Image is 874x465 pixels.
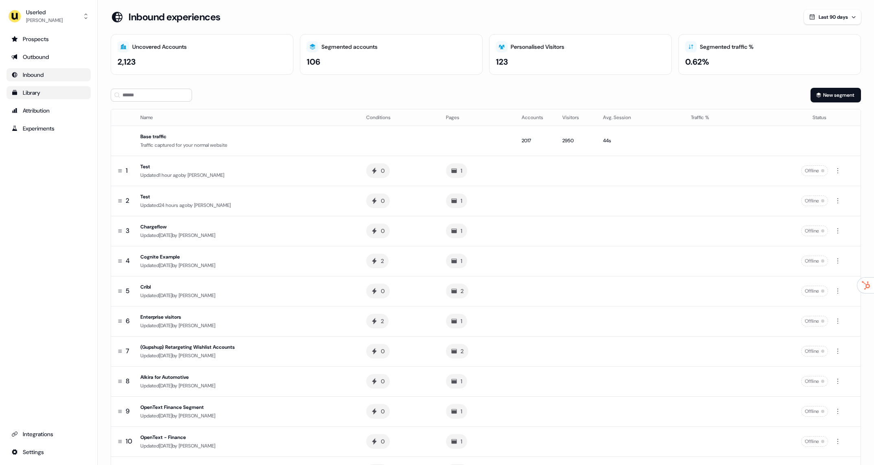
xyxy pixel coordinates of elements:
[140,261,353,269] div: Updated [DATE] by
[522,137,549,145] div: 2017
[7,104,91,117] a: Go to attribution
[366,314,389,328] button: 2
[26,8,63,16] div: Userled
[700,43,754,51] div: Segmented traffic %
[11,89,86,97] div: Library
[446,404,467,419] button: 1
[140,223,353,231] div: Chargeflow
[140,343,353,351] div: (Gupshup) Retargeting Wishlist Accounts
[140,231,353,239] div: Updated [DATE] by
[446,434,467,449] button: 1
[801,226,828,236] div: Offline
[126,377,129,386] span: 8
[140,193,353,201] div: Test
[140,141,353,149] div: Traffic captured for your normal website
[381,197,385,205] div: 0
[7,445,91,458] button: Go to integrations
[11,106,86,115] div: Attribution
[11,448,86,456] div: Settings
[126,407,129,416] span: 9
[446,344,468,359] button: 2
[126,317,129,326] span: 6
[461,347,463,355] div: 2
[126,166,128,175] span: 1
[461,407,462,415] div: 1
[446,193,467,208] button: 1
[597,109,684,126] th: Avg. Session
[126,287,129,296] span: 5
[140,373,353,381] div: Alkira for Automotive
[461,227,462,235] div: 1
[801,286,828,296] div: Offline
[126,347,129,356] span: 7
[140,291,353,300] div: Updated [DATE] by
[801,436,828,447] div: Offline
[515,109,556,126] th: Accounts
[446,254,467,268] button: 1
[801,406,828,417] div: Offline
[801,196,828,206] div: Offline
[140,163,353,171] div: Test
[188,172,224,178] span: [PERSON_NAME]
[7,428,91,441] a: Go to integrations
[496,56,508,68] div: 123
[381,287,385,295] div: 0
[366,254,389,268] button: 2
[179,292,215,299] span: [PERSON_NAME]
[140,403,353,411] div: OpenText Finance Segment
[685,56,709,68] div: 0.62%
[321,43,378,51] div: Segmented accounts
[439,109,515,126] th: Pages
[7,33,91,46] a: Go to prospects
[461,167,462,175] div: 1
[381,437,385,445] div: 0
[446,163,467,178] button: 1
[140,201,353,209] div: Updated 24 hours ago by
[307,56,320,68] div: 106
[126,226,129,235] span: 3
[179,232,215,239] span: [PERSON_NAME]
[461,197,462,205] div: 1
[179,262,215,269] span: [PERSON_NAME]
[381,257,384,265] div: 2
[461,437,462,445] div: 1
[140,283,353,291] div: Cribl
[179,322,215,329] span: [PERSON_NAME]
[562,137,590,145] div: 2950
[7,86,91,99] a: Go to templates
[684,109,751,126] th: Traffic %
[556,109,597,126] th: Visitors
[461,317,462,325] div: 1
[511,43,564,51] div: Personalised Visitors
[7,68,91,81] a: Go to Inbound
[11,35,86,43] div: Prospects
[381,167,385,175] div: 0
[801,256,828,266] div: Offline
[11,124,86,133] div: Experiments
[801,316,828,326] div: Offline
[179,382,215,389] span: [PERSON_NAME]
[194,202,231,209] span: [PERSON_NAME]
[140,133,353,141] div: Base traffic
[140,322,353,330] div: Updated [DATE] by
[461,377,462,385] div: 1
[179,443,215,449] span: [PERSON_NAME]
[137,109,360,126] th: Name
[140,313,353,321] div: Enterprise visitors
[7,50,91,63] a: Go to outbound experience
[758,113,826,122] div: Status
[7,7,91,26] button: Userled[PERSON_NAME]
[7,122,91,135] a: Go to experiments
[140,352,353,360] div: Updated [DATE] by
[811,88,861,102] button: New segment
[118,56,135,68] div: 2,123
[461,287,463,295] div: 2
[381,377,385,385] div: 0
[804,10,861,24] button: Last 90 days
[26,16,63,24] div: [PERSON_NAME]
[126,437,132,446] span: 10
[11,71,86,79] div: Inbound
[819,14,848,20] span: Last 90 days
[140,412,353,420] div: Updated [DATE] by
[140,171,353,179] div: Updated 1 hour ago by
